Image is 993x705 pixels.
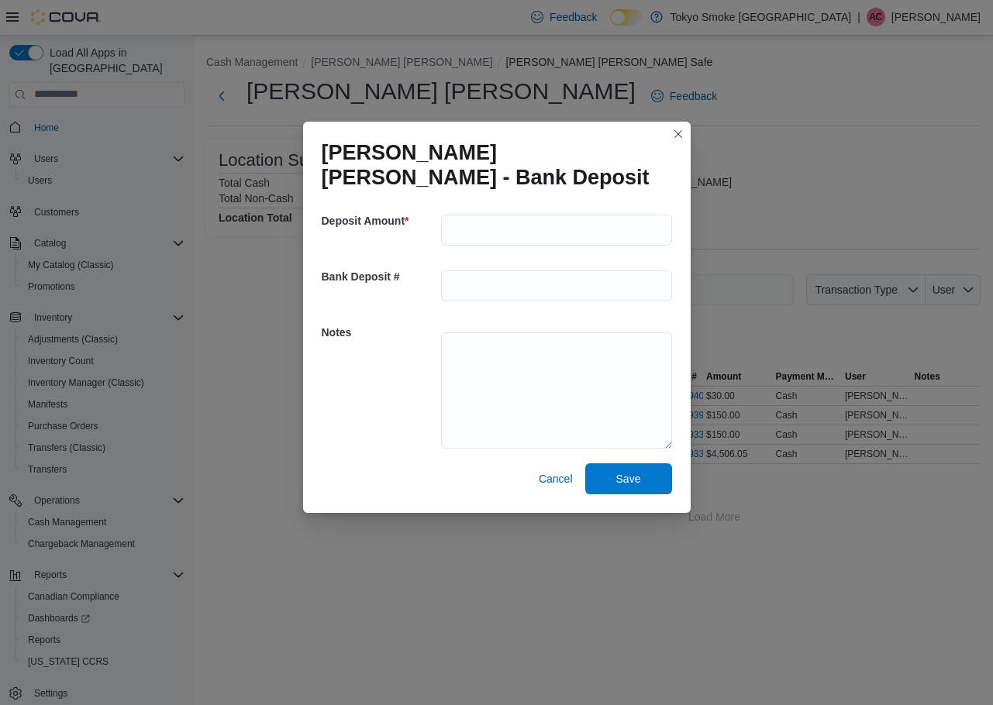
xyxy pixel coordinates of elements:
button: Closes this modal window [669,125,688,143]
h5: Bank Deposit # [322,261,438,292]
h5: Deposit Amount [322,205,438,236]
span: Save [616,471,641,487]
button: Cancel [533,463,579,494]
h5: Notes [322,317,438,348]
span: Cancel [539,471,573,487]
button: Save [585,463,672,494]
h1: [PERSON_NAME] [PERSON_NAME] - Bank Deposit [322,140,660,190]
